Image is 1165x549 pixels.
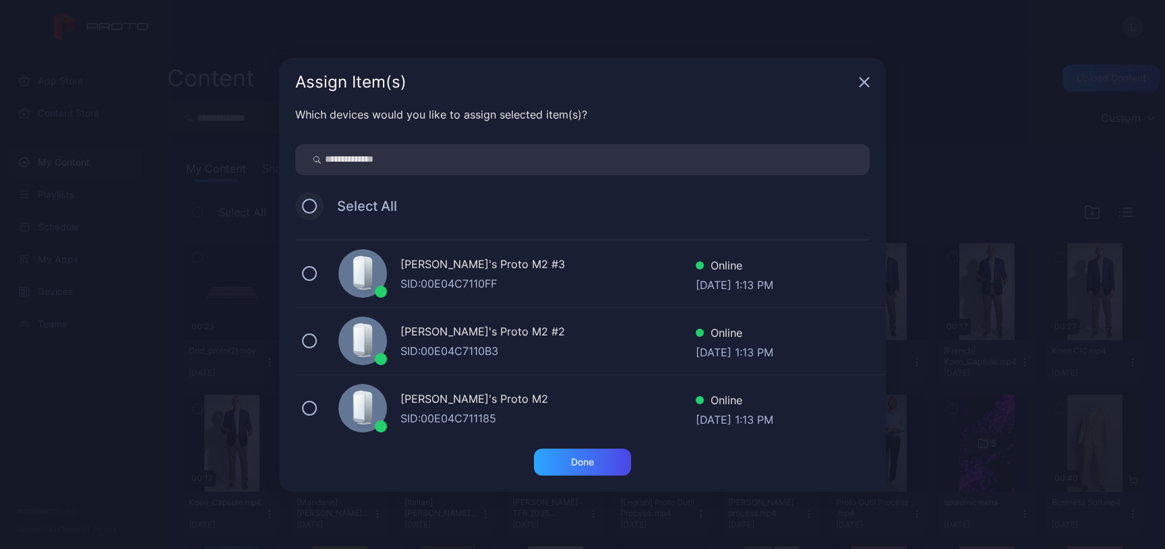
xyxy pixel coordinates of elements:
div: [PERSON_NAME]'s Proto M2 #2 [400,323,696,343]
div: Assign Item(s) [295,74,854,90]
div: Which devices would you like to assign selected item(s)? [295,106,870,123]
div: [PERSON_NAME]'s Proto M2 #3 [400,256,696,276]
div: [PERSON_NAME]'s Proto M2 [400,391,696,410]
div: SID: 00E04C7110B3 [400,343,696,359]
div: Online [696,392,773,412]
div: Online [696,257,773,277]
div: SID: 00E04C711185 [400,410,696,426]
div: SID: 00E04C7110FF [400,276,696,292]
div: [DATE] 1:13 PM [696,344,773,358]
div: [DATE] 1:13 PM [696,277,773,290]
div: Done [571,457,594,467]
button: Done [534,449,631,476]
span: Select All [324,198,397,214]
div: [DATE] 1:13 PM [696,412,773,425]
div: Online [696,325,773,344]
